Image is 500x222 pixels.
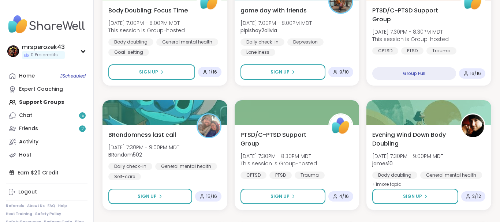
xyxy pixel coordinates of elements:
span: 2 / 12 [472,193,481,199]
div: General mental health [156,38,218,46]
span: Body Doubling: Focus Time [108,6,188,15]
span: [DATE] 7:00PM - 8:00PM MDT [240,19,312,27]
span: 3 Scheduled [60,73,86,79]
div: Expert Coaching [19,86,63,93]
div: Activity [19,138,38,146]
span: Evening Wind Down Body Doubling [372,131,452,148]
span: 16 / 16 [470,71,481,76]
div: General mental health [420,172,482,179]
a: Help [58,203,67,208]
a: Referrals [6,203,24,208]
button: Sign Up [372,189,458,204]
a: Logout [6,185,87,199]
a: Host [6,148,87,162]
span: Sign Up [270,193,290,200]
span: 1 / 16 [209,69,217,75]
button: Sign Up [108,189,192,204]
span: [DATE] 7:30PM - 8:30PM MDT [372,28,449,35]
span: This session is Group-hosted [108,27,185,34]
img: BRandom502 [198,114,220,137]
div: Chat [19,112,32,119]
div: Goal-setting [108,49,149,56]
div: PTSD [401,47,423,54]
div: Trauma [295,172,325,179]
span: PTSD/C-PTSD Support Group [372,6,452,24]
a: Home3Scheduled [6,69,87,83]
div: Logout [18,188,37,196]
span: 15 / 16 [206,193,217,199]
div: mrsperozek43 [22,43,65,51]
a: Safety Policy [35,211,61,217]
div: Trauma [426,47,456,54]
button: Sign Up [240,189,326,204]
a: About Us [27,203,45,208]
span: Sign Up [138,193,157,200]
span: Sign Up [403,193,422,200]
img: ShareWell Nav Logo [6,12,87,37]
div: Depression [287,38,324,46]
b: james10 [372,160,393,167]
span: [DATE] 7:30PM - 9:00PM MDT [108,144,179,151]
b: pipishay2olivia [240,27,277,34]
a: Friends2 [6,122,87,135]
div: Friends [19,125,38,132]
span: [DATE] 7:00PM - 8:00PM MDT [108,19,185,27]
span: Sign Up [139,69,158,75]
img: mrsperozek43 [7,45,19,57]
span: 2 [81,126,84,132]
img: ShareWell [329,114,352,137]
button: Sign Up [240,64,326,80]
span: PTSD/C-PTSD Support Group [240,131,321,148]
div: Group Full [372,67,456,80]
div: CPTSD [372,47,398,54]
div: Self-care [108,173,141,180]
a: Host Training [6,211,32,217]
img: james10 [462,114,484,137]
button: Sign Up [108,64,195,80]
a: Activity [6,135,87,148]
a: FAQ [48,203,55,208]
span: This session is Group-hosted [372,35,449,43]
div: Body doubling [108,38,153,46]
div: Home [19,72,35,80]
div: General mental health [155,163,217,170]
div: CPTSD [240,172,266,179]
span: Sign Up [270,69,290,75]
span: [DATE] 7:30PM - 8:30PM MDT [240,153,317,160]
span: [DATE] 7:30PM - 9:00PM MDT [372,153,443,160]
span: BRandomness last call [108,131,176,139]
span: 15 [80,113,85,119]
b: BRandom502 [108,151,142,158]
span: game day with friends [240,6,307,15]
div: Earn $20 Credit [6,166,87,179]
div: Loneliness [240,49,275,56]
div: Body doubling [372,172,417,179]
span: 0 Pro credits [31,52,58,58]
a: Chat15 [6,109,87,122]
span: 4 / 16 [339,193,349,199]
span: This session is Group-hosted [240,160,317,167]
div: Daily check-in [108,163,152,170]
div: Host [19,151,31,159]
div: Daily check-in [240,38,284,46]
div: PTSD [269,172,292,179]
span: 9 / 10 [339,69,349,75]
a: Expert Coaching [6,83,87,96]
